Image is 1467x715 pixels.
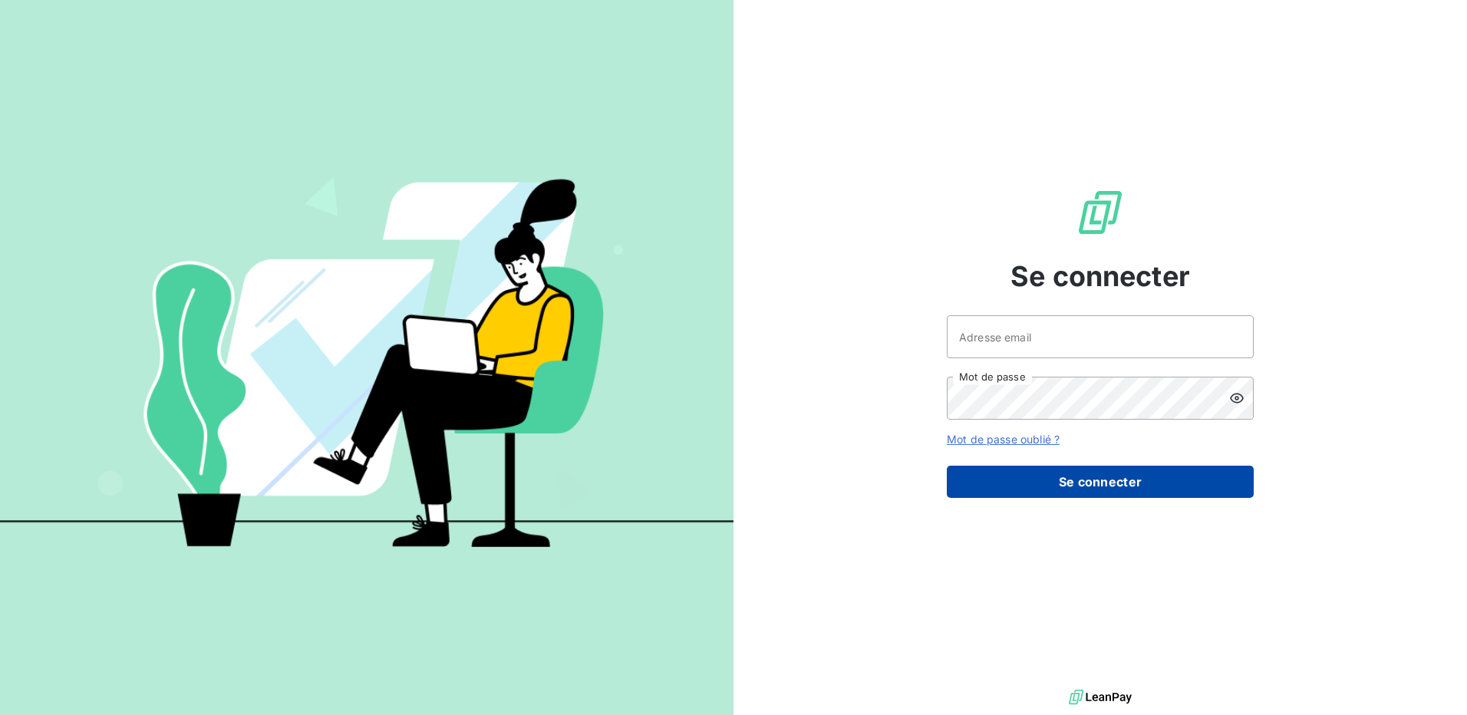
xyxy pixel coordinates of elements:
[947,466,1254,498] button: Se connecter
[1010,255,1190,297] span: Se connecter
[947,433,1060,446] a: Mot de passe oublié ?
[947,315,1254,358] input: placeholder
[1069,686,1132,709] img: logo
[1076,188,1125,237] img: Logo LeanPay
